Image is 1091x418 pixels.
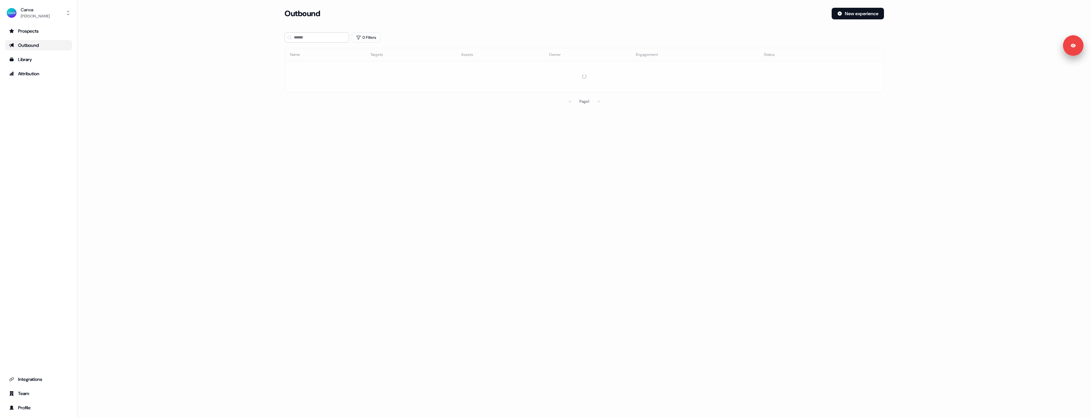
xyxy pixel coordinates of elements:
button: Canva[PERSON_NAME] [5,5,72,21]
div: Profile [9,404,68,411]
a: Go to templates [5,54,72,65]
a: Go to integrations [5,374,72,384]
div: Prospects [9,28,68,34]
a: Go to team [5,388,72,399]
div: Canva [21,6,50,13]
div: Team [9,390,68,397]
a: Go to outbound experience [5,40,72,50]
div: [PERSON_NAME] [21,13,50,19]
button: 0 Filters [352,32,380,43]
a: Go to prospects [5,26,72,36]
div: Library [9,56,68,63]
h3: Outbound [285,9,320,18]
div: Outbound [9,42,68,48]
div: Attribution [9,70,68,77]
div: Integrations [9,376,68,382]
a: Go to attribution [5,68,72,79]
a: Go to profile [5,402,72,413]
button: New experience [832,8,884,19]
